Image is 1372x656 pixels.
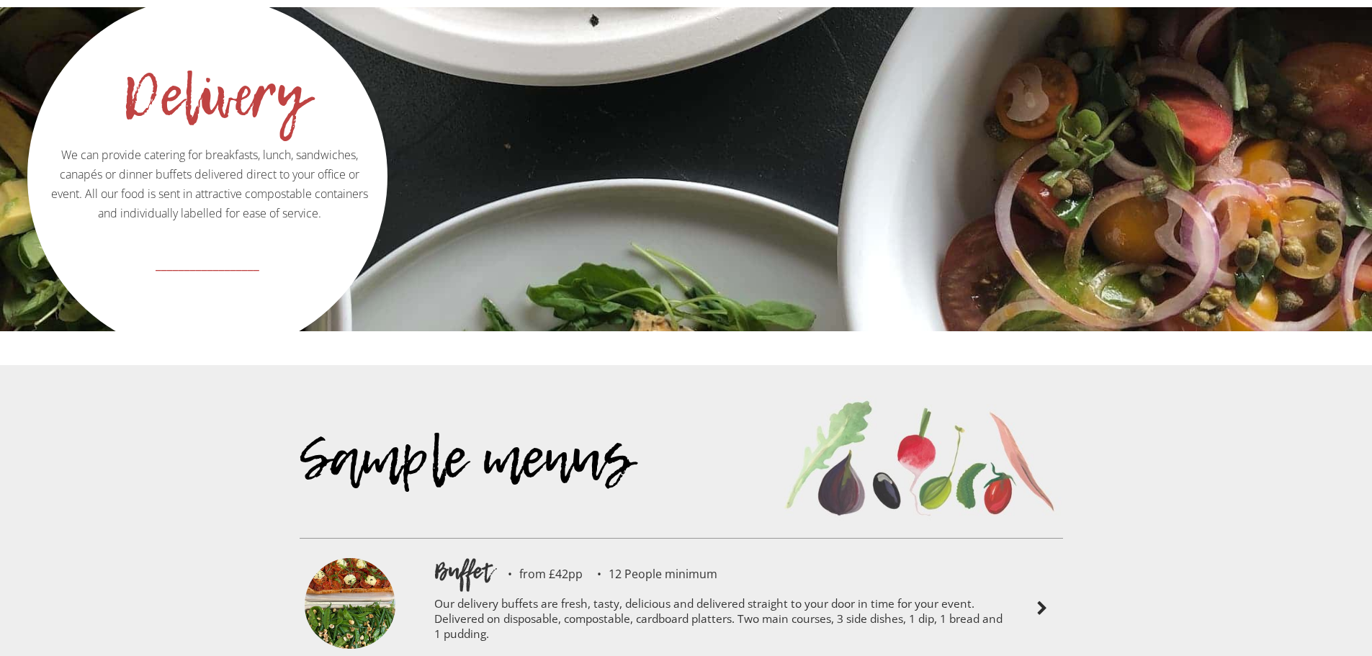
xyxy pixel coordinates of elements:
a: __________________ [30,248,385,297]
strong: __________________ [156,254,259,273]
div: Sample menus [300,450,769,538]
p: from £42pp [493,568,583,580]
p: Our delivery buffets are fresh, tasty, delicious and delivered straight to your door in time for ... [434,587,1003,655]
div: Delivery [84,71,346,94]
p: 12 People minimum [583,568,717,580]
